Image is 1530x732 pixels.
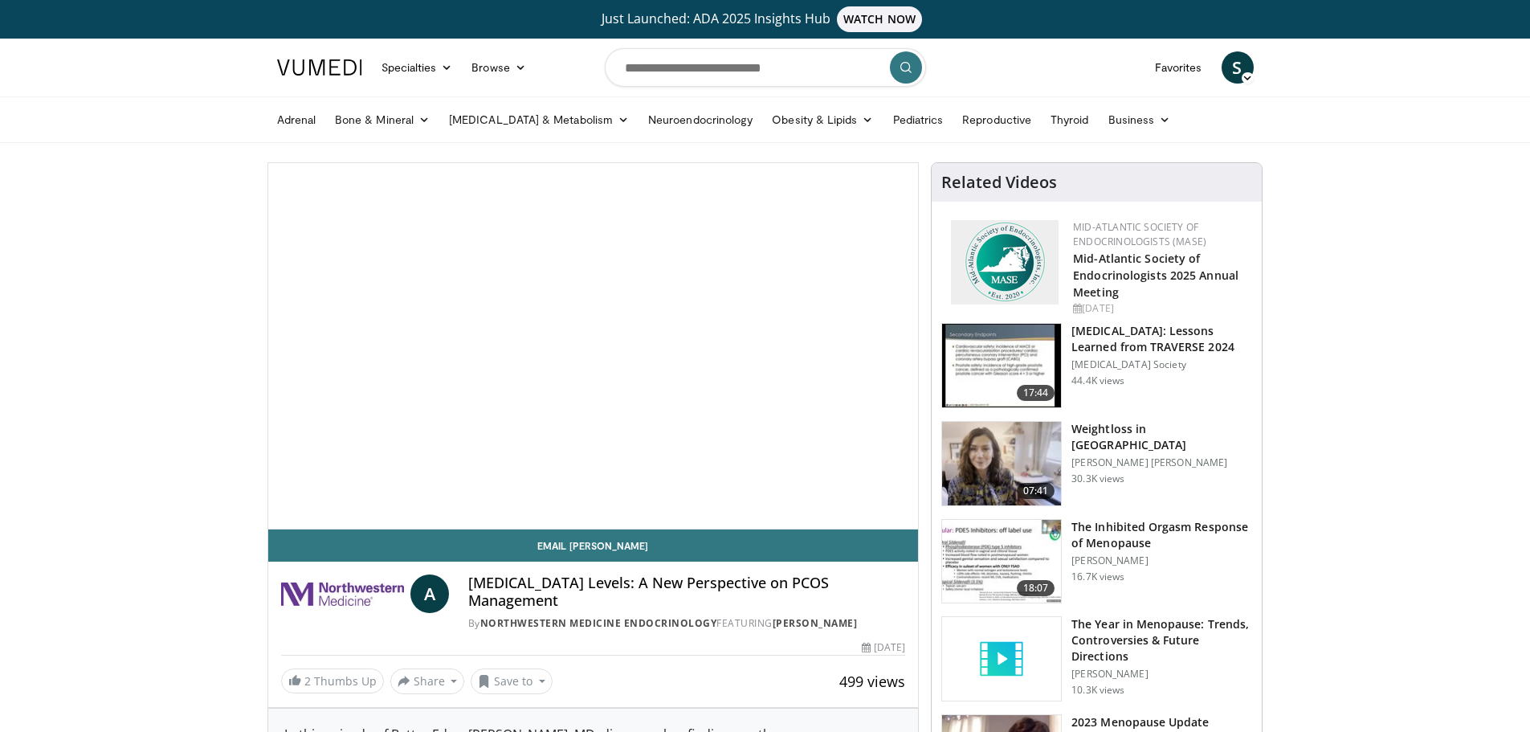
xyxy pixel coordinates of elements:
a: 18:07 The Inhibited Orgasm Response of Menopause [PERSON_NAME] 16.7K views [941,519,1252,604]
h3: Weightloss in [GEOGRAPHIC_DATA] [1071,421,1252,453]
a: Obesity & Lipids [762,104,883,136]
div: [DATE] [1073,301,1249,316]
img: VuMedi Logo [277,59,362,76]
img: 9983fed1-7565-45be-8934-aef1103ce6e2.150x105_q85_crop-smart_upscale.jpg [942,422,1061,505]
button: Share [390,669,465,694]
p: 16.7K views [1071,570,1124,583]
img: video_placeholder_short.svg [942,617,1061,701]
a: 17:44 [MEDICAL_DATA]: Lessons Learned from TRAVERSE 2024 [MEDICAL_DATA] Society 44.4K views [941,323,1252,408]
a: [PERSON_NAME] [773,616,858,630]
h3: 2023 Menopause Update [1071,714,1209,730]
a: Neuroendocrinology [639,104,762,136]
a: Reproductive [953,104,1041,136]
img: 283c0f17-5e2d-42ba-a87c-168d447cdba4.150x105_q85_crop-smart_upscale.jpg [942,520,1061,603]
p: 44.4K views [1071,374,1124,387]
span: WATCH NOW [837,6,922,32]
a: Browse [462,51,536,84]
span: 2 [304,673,311,689]
a: The Year in Menopause: Trends, Controversies & Future Directions [PERSON_NAME] 10.3K views [941,616,1252,701]
a: 07:41 Weightloss in [GEOGRAPHIC_DATA] [PERSON_NAME] [PERSON_NAME] 30.3K views [941,421,1252,506]
a: Bone & Mineral [325,104,439,136]
p: [PERSON_NAME] [1071,668,1252,681]
a: Favorites [1145,51,1212,84]
a: Mid-Atlantic Society of Endocrinologists (MASE) [1073,220,1206,248]
span: 499 views [839,672,905,691]
span: 17:44 [1017,385,1055,401]
a: Northwestern Medicine Endocrinology [480,616,717,630]
h4: Related Videos [941,173,1057,192]
a: Adrenal [267,104,326,136]
a: Pediatrics [883,104,953,136]
img: 1317c62a-2f0d-4360-bee0-b1bff80fed3c.150x105_q85_crop-smart_upscale.jpg [942,324,1061,407]
a: 2 Thumbs Up [281,669,384,693]
a: Just Launched: ADA 2025 Insights HubWATCH NOW [279,6,1251,32]
div: [DATE] [862,640,905,655]
a: Specialties [372,51,463,84]
img: f382488c-070d-4809-84b7-f09b370f5972.png.150x105_q85_autocrop_double_scale_upscale_version-0.2.png [951,220,1059,305]
p: 30.3K views [1071,472,1124,485]
h3: [MEDICAL_DATA]: Lessons Learned from TRAVERSE 2024 [1071,323,1252,355]
span: 07:41 [1017,483,1055,499]
p: [MEDICAL_DATA] Society [1071,358,1252,371]
input: Search topics, interventions [605,48,926,87]
video-js: Video Player [268,163,919,530]
div: By FEATURING [468,616,905,631]
a: Business [1099,104,1181,136]
span: 18:07 [1017,580,1055,596]
a: Mid-Atlantic Society of Endocrinologists 2025 Annual Meeting [1073,251,1238,300]
a: Thyroid [1041,104,1099,136]
a: Email [PERSON_NAME] [268,530,919,562]
h4: [MEDICAL_DATA] Levels: A New Perspective on PCOS Management [468,575,905,609]
button: Save to [471,669,553,694]
p: 10.3K views [1071,684,1124,697]
p: [PERSON_NAME] [1071,554,1252,567]
h3: The Year in Menopause: Trends, Controversies & Future Directions [1071,616,1252,665]
h3: The Inhibited Orgasm Response of Menopause [1071,519,1252,551]
a: A [410,575,449,613]
a: S [1222,51,1254,84]
a: [MEDICAL_DATA] & Metabolism [439,104,639,136]
p: [PERSON_NAME] [PERSON_NAME] [1071,456,1252,469]
img: Northwestern Medicine Endocrinology [281,575,404,613]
